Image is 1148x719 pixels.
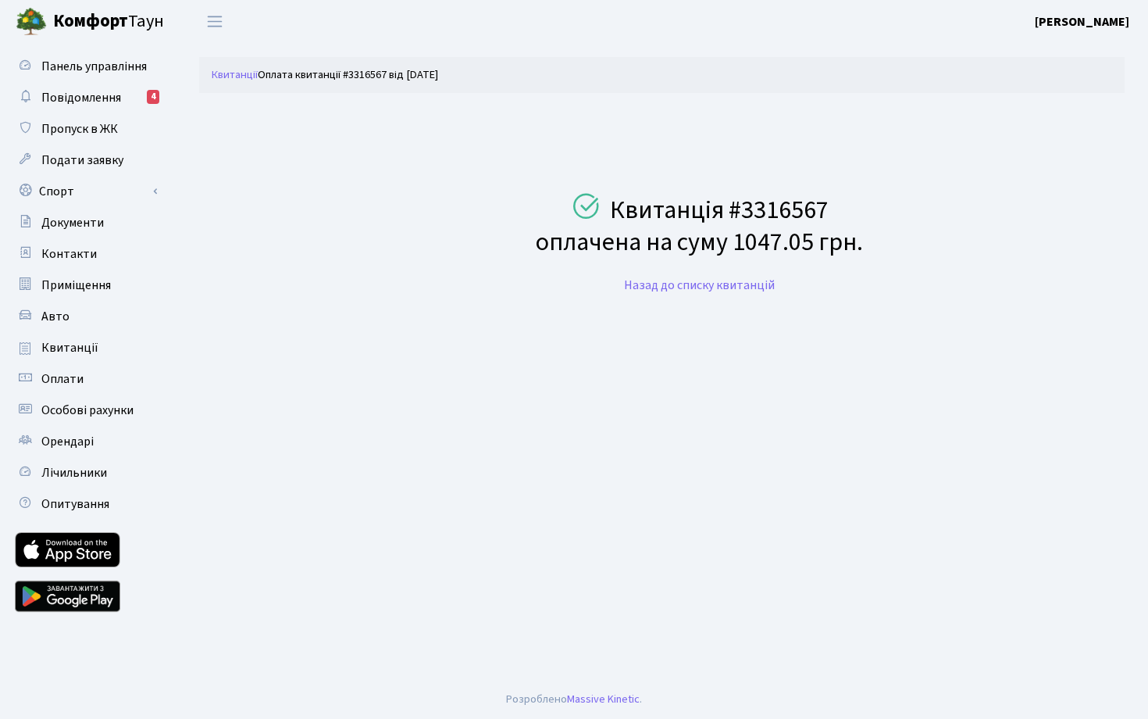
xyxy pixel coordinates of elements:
a: Особові рахунки [8,395,164,426]
a: Подати заявку [8,145,164,176]
span: Пропуск в ЖК [41,120,118,138]
div: 4 [147,90,159,104]
a: Квитанції [8,332,164,363]
h2: Квитанція #3316567 оплачена на суму 1047.05 грн. [536,192,863,260]
a: Пропуск в ЖК [8,113,164,145]
a: Приміщення [8,270,164,301]
img: logo.png [16,6,47,38]
span: Особові рахунки [41,402,134,419]
a: Авто [8,301,164,332]
a: Панель управління [8,51,164,82]
a: Опитування [8,488,164,520]
span: Орендарі [41,433,94,450]
a: Документи [8,207,164,238]
a: Квитанції [212,66,258,83]
span: Подати заявку [41,152,123,169]
a: Спорт [8,176,164,207]
span: Контакти [41,245,97,263]
a: Орендарі [8,426,164,457]
b: [PERSON_NAME] [1035,13,1129,30]
span: Оплати [41,370,84,388]
button: Переключити навігацію [195,9,234,34]
span: Квитанції [41,339,98,356]
span: Панель управління [41,58,147,75]
span: Лічильники [41,464,107,481]
a: [PERSON_NAME] [1035,13,1129,31]
a: Назад до списку квитанцій [624,277,775,294]
span: Повідомлення [41,89,121,106]
a: Оплати [8,363,164,395]
span: Опитування [41,495,109,513]
a: Massive Kinetic [567,691,640,707]
li: Оплата квитанції #3316567 від [DATE] [258,66,438,84]
a: Контакти [8,238,164,270]
a: Повідомлення4 [8,82,164,113]
span: Таун [53,9,164,35]
span: Авто [41,308,70,325]
a: Лічильники [8,457,164,488]
div: Розроблено . [506,691,642,708]
span: Документи [41,214,104,231]
span: Приміщення [41,277,111,294]
b: Комфорт [53,9,128,34]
